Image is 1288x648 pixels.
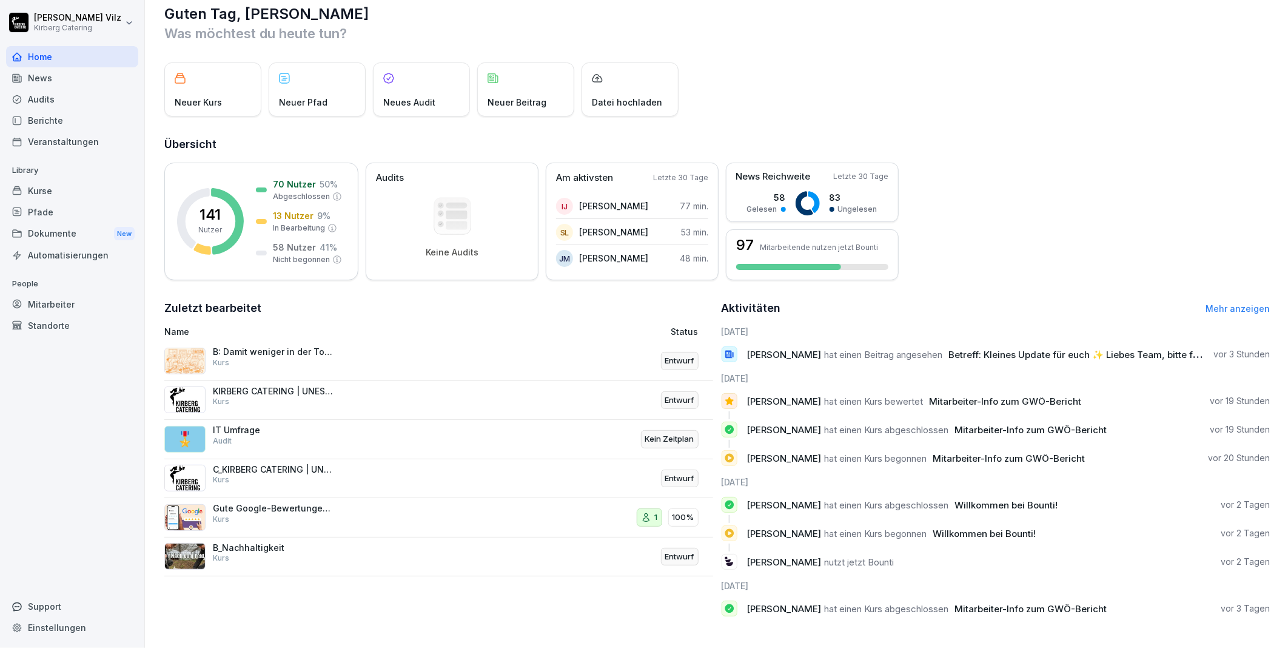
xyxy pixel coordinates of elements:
img: u3v3eqhkuuud6np3p74ep1u4.png [164,543,206,570]
a: KIRBERG CATERING | UNESTABLISHED SINCE [DATE]KursEntwurf [164,381,713,420]
h6: [DATE] [722,579,1270,592]
div: Standorte [6,315,138,336]
p: Ungelesen [838,204,877,215]
p: 50 % [320,178,338,191]
p: Audit [213,436,232,447]
p: [PERSON_NAME] [579,200,648,212]
p: Status [671,325,699,338]
a: Mitarbeiter [6,294,138,315]
h6: [DATE] [722,325,1270,338]
p: Entwurf [665,394,694,407]
p: [PERSON_NAME] [579,252,648,265]
span: Willkommen bei Bounti! [955,499,1058,511]
p: Nutzer [199,224,223,235]
p: vor 2 Tagen [1221,499,1270,511]
a: News [6,67,138,89]
span: [PERSON_NAME] [747,556,822,568]
a: Home [6,46,138,67]
div: SL [556,224,573,241]
p: Neuer Beitrag [488,96,546,109]
span: hat einen Kurs begonnen [825,453,927,464]
p: vor 2 Tagen [1221,556,1270,568]
span: hat einen Kurs bewertet [825,396,924,407]
p: Keine Audits [426,247,478,258]
span: nutzt jetzt Bounti [825,556,894,568]
p: 🎖️ [176,428,194,450]
a: Veranstaltungen [6,131,138,152]
a: Gute Google-Bewertungen erhalten 🌟Kurs1100% [164,498,713,538]
span: [PERSON_NAME] [747,603,822,615]
p: 58 [747,191,786,204]
a: Audits [6,89,138,110]
p: Neues Audit [383,96,435,109]
div: Berichte [6,110,138,131]
img: xslxr8u7rrrmmaywqbbmupvx.png [164,348,206,374]
p: Gute Google-Bewertungen erhalten 🌟 [213,503,334,514]
span: Willkommen bei Bounti! [933,528,1036,539]
p: 13 Nutzer [273,209,314,222]
div: Support [6,596,138,617]
span: hat einen Kurs abgeschlossen [825,603,949,615]
span: [PERSON_NAME] [747,499,822,511]
p: [PERSON_NAME] [579,226,648,238]
a: Mehr anzeigen [1206,303,1270,314]
p: Neuer Pfad [279,96,327,109]
p: News Reichweite [736,170,810,184]
p: 48 min. [680,252,708,265]
a: Pfade [6,201,138,223]
span: hat einen Kurs abgeschlossen [825,499,949,511]
a: B_NachhaltigkeitKursEntwurf [164,538,713,577]
p: In Bearbeitung [273,223,325,234]
p: 83 [830,191,877,204]
p: [PERSON_NAME] Vilz [34,13,121,23]
h1: Guten Tag, [PERSON_NAME] [164,4,1270,24]
img: i46egdugay6yxji09ovw546p.png [164,465,206,491]
p: vor 19 Stunden [1210,424,1270,436]
a: 🎖️IT UmfrageAuditKein Zeitplan [164,420,713,459]
p: Entwurf [665,355,694,367]
p: Letzte 30 Tage [653,172,708,183]
div: JM [556,250,573,267]
p: vor 3 Tagen [1221,602,1270,615]
span: Mitarbeiter-Info zum GWÖ-Bericht [955,424,1107,436]
p: vor 20 Stunden [1208,452,1270,464]
h2: Übersicht [164,136,1270,153]
p: 9 % [317,209,330,222]
div: Kurse [6,180,138,201]
span: [PERSON_NAME] [747,424,822,436]
p: Mitarbeitende nutzen jetzt Bounti [760,243,878,252]
div: IJ [556,198,573,215]
h2: Zuletzt bearbeitet [164,300,713,317]
span: [PERSON_NAME] [747,349,822,360]
p: 58 Nutzer [273,241,316,254]
span: [PERSON_NAME] [747,528,822,539]
img: i46egdugay6yxji09ovw546p.png [164,386,206,413]
p: vor 2 Tagen [1221,527,1270,539]
span: Mitarbeiter-Info zum GWÖ-Bericht [933,453,1085,464]
p: IT Umfrage [213,425,334,436]
h3: 97 [736,238,754,252]
h6: [DATE] [722,372,1270,385]
p: Kirberg Catering [34,24,121,32]
span: hat einen Beitrag angesehen [825,349,943,360]
p: B: Damit weniger in der Tonne landet... [213,346,334,357]
p: Am aktivsten [556,171,613,185]
div: Automatisierungen [6,245,138,266]
p: KIRBERG CATERING | UNESTABLISHED SINCE [DATE] [213,386,334,397]
h2: Aktivitäten [722,300,781,317]
a: B: Damit weniger in der Tonne landet...KursEntwurf [164,342,713,381]
span: Mitarbeiter-Info zum GWÖ-Bericht [955,603,1107,615]
img: iwscqm9zjbdjlq9atufjsuwv.png [164,504,206,531]
p: Was möchtest du heute tun? [164,24,1270,43]
a: C_KIRBERG CATERING | UNESTABLISHED SINCE [DATE]KursEntwurf [164,459,713,499]
p: Abgeschlossen [273,191,330,202]
p: C_KIRBERG CATERING | UNESTABLISHED SINCE [DATE] [213,464,334,475]
a: Einstellungen [6,617,138,638]
p: 77 min. [680,200,708,212]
